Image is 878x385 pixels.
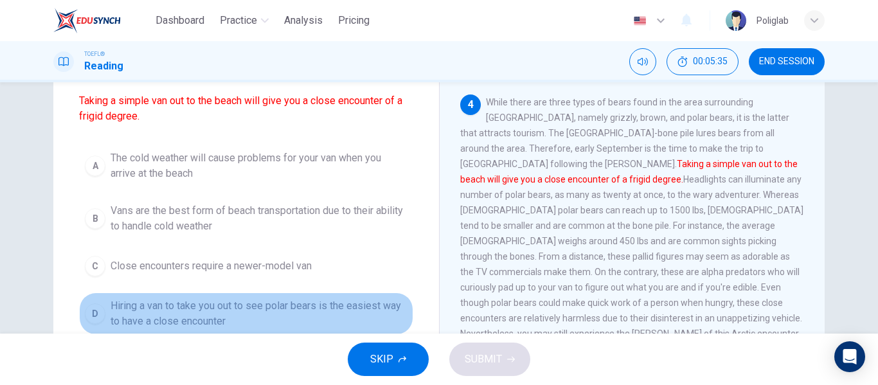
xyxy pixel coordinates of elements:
[79,47,413,124] span: Which sentence is most similar to the following sentence from the paragraph?
[370,350,393,368] span: SKIP
[79,250,413,282] button: CClose encounters require a newer-model van
[111,298,408,329] span: Hiring a van to take you out to see polar bears is the easiest way to have a close encounter
[79,197,413,240] button: BVans are the best form of beach transportation due to their ability to handle cold weather
[215,9,274,32] button: Practice
[53,8,150,33] a: EduSynch logo
[111,150,408,181] span: The cold weather will cause problems for your van when you arrive at the beach
[726,10,746,31] img: Profile picture
[460,97,803,339] span: While there are three types of bears found in the area surrounding [GEOGRAPHIC_DATA], namely griz...
[629,48,656,75] div: Mute
[85,303,105,324] div: D
[156,13,204,28] span: Dashboard
[79,94,402,122] font: Taking a simple van out to the beach will give you a close encounter of a frigid degree.
[632,16,648,26] img: en
[84,49,105,58] span: TOEFL®
[150,9,210,32] button: Dashboard
[284,13,323,28] span: Analysis
[667,48,739,75] div: Hide
[759,57,814,67] span: END SESSION
[338,13,370,28] span: Pricing
[834,341,865,372] div: Open Intercom Messenger
[279,9,328,32] button: Analysis
[333,9,375,32] button: Pricing
[85,256,105,276] div: C
[749,48,825,75] button: END SESSION
[111,258,312,274] span: Close encounters require a newer-model van
[85,208,105,229] div: B
[220,13,257,28] span: Practice
[85,156,105,176] div: A
[84,58,123,74] h1: Reading
[757,13,789,28] div: Poliglab
[460,94,481,115] div: 4
[111,203,408,234] span: Vans are the best form of beach transportation due to their ability to handle cold weather
[667,48,739,75] button: 00:05:35
[79,292,413,335] button: DHiring a van to take you out to see polar bears is the easiest way to have a close encounter
[79,145,413,187] button: AThe cold weather will cause problems for your van when you arrive at the beach
[53,8,121,33] img: EduSynch logo
[348,343,429,376] button: SKIP
[693,57,728,67] span: 00:05:35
